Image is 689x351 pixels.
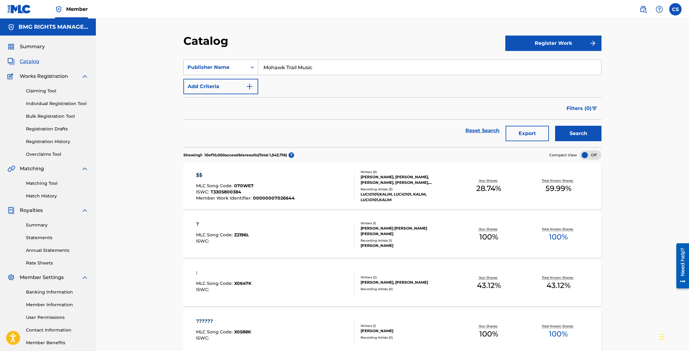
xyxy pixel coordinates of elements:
p: Total Known Shares: [542,275,575,280]
img: expand [81,73,88,80]
span: Filters ( 0 ) [567,105,592,112]
span: 070WE7 [234,183,254,188]
img: Top Rightsholder [55,6,62,13]
span: Catalog [20,58,39,65]
div: : [196,269,251,277]
span: 00000007026644 [253,195,295,201]
span: ISWC : [196,189,211,195]
span: 100 % [479,231,498,243]
img: expand [81,207,88,214]
a: $$MLC Song Code:070WE7ISWC:T3305800384Member Work Identifier:00000007026644Writers (5)[PERSON_NAM... [183,163,601,209]
button: Add Criteria [183,79,258,94]
span: MLC Song Code : [196,329,234,335]
span: 28.74 % [476,183,501,194]
span: ISWC : [196,238,211,244]
iframe: Chat Widget [658,321,689,351]
a: Match History [26,193,88,199]
h2: Catalog [183,34,231,48]
a: Rate Sheets [26,260,88,266]
img: Catalog [7,58,15,65]
div: Writers ( 5 ) [361,170,454,174]
img: 9d2ae6d4665cec9f34b9.svg [246,83,253,90]
p: Your Shares: [479,227,499,231]
img: Works Registration [7,73,15,80]
div: Recording Artists ( 1 ) [361,238,454,243]
button: Filters (0) [563,101,601,116]
span: Royalties [20,207,43,214]
a: :MLC Song Code:X0647KISWC:Writers (2)[PERSON_NAME], [PERSON_NAME]Recording Artists (0)Your Shares... [183,260,601,306]
span: 43.12 % [477,280,501,291]
span: Matching [20,165,44,172]
div: Recording Artists ( 0 ) [361,287,454,291]
iframe: Resource Center [672,241,689,290]
span: 59.99 % [546,183,571,194]
span: ISWC : [196,287,211,292]
div: [PERSON_NAME], [PERSON_NAME], [PERSON_NAME], [PERSON_NAME], [PERSON_NAME] [361,174,454,185]
span: ? [289,152,294,158]
div: [PERSON_NAME] [PERSON_NAME] [PERSON_NAME] [361,226,454,237]
span: Compact View [549,152,577,158]
p: Showing 1 - 10 of 10,000 accessible results (Total 1,543,718 ) [183,152,287,158]
a: Public Search [637,3,649,15]
a: Matching Tool [26,180,88,187]
a: SummarySummary [7,43,45,50]
button: Search [555,126,601,141]
img: expand [81,274,88,281]
span: Summary [20,43,45,50]
div: Drag [660,328,664,346]
p: Your Shares: [479,324,499,328]
a: Registration History [26,138,88,145]
img: Matching [7,165,15,172]
img: MLC Logo [7,5,31,14]
span: Works Registration [20,73,68,80]
span: Member Settings [20,274,64,281]
div: Writers ( 1 ) [361,221,454,226]
img: Member Settings [7,274,15,281]
span: 100 % [479,328,498,340]
span: X0647K [234,281,251,286]
span: T3305800384 [211,189,241,195]
a: ?MLC Song Code:Z2196LISWC:Writers (1)[PERSON_NAME] [PERSON_NAME] [PERSON_NAME]Recording Artists (... [183,211,601,258]
img: Accounts [7,23,15,31]
span: Z2196L [234,232,249,238]
button: Export [506,126,549,141]
img: Royalties [7,207,15,214]
p: Total Known Shares: [542,227,575,231]
a: Claiming Tool [26,88,88,94]
a: CatalogCatalog [7,58,39,65]
a: Summary [26,222,88,228]
h5: BMG RIGHTS MANAGEMENT US, LLC [19,23,88,31]
div: Writers ( 1 ) [361,324,454,328]
img: search [640,6,647,13]
div: User Menu [669,3,682,15]
span: Member Work Identifier : [196,195,253,201]
a: Registration Drafts [26,126,88,132]
img: Summary [7,43,15,50]
div: [PERSON_NAME] [361,328,454,334]
div: Publisher Name [187,64,243,71]
a: Individual Registration Tool [26,100,88,107]
div: ?????? [196,318,251,325]
span: 100 % [549,328,568,340]
a: Contact Information [26,327,88,333]
div: Help [653,3,665,15]
form: Search Form [183,60,601,147]
p: Total Known Shares: [542,178,575,183]
a: Overclaims Tool [26,151,88,158]
div: LUCIO101|KALIM, LUCIO101, KALIM, LUCIO101,KALIM [361,192,454,203]
div: Writers ( 2 ) [361,275,454,280]
span: X0588K [234,329,251,335]
div: ? [196,221,249,228]
span: MLC Song Code : [196,281,234,286]
div: [PERSON_NAME], [PERSON_NAME] [361,280,454,285]
a: Banking Information [26,289,88,295]
p: Your Shares: [479,275,499,280]
span: ISWC : [196,335,211,341]
a: Annual Statements [26,247,88,254]
img: f7272a7cc735f4ea7f67.svg [589,40,597,47]
span: 100 % [549,231,568,243]
img: filter [592,107,597,110]
div: $$ [196,171,295,179]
